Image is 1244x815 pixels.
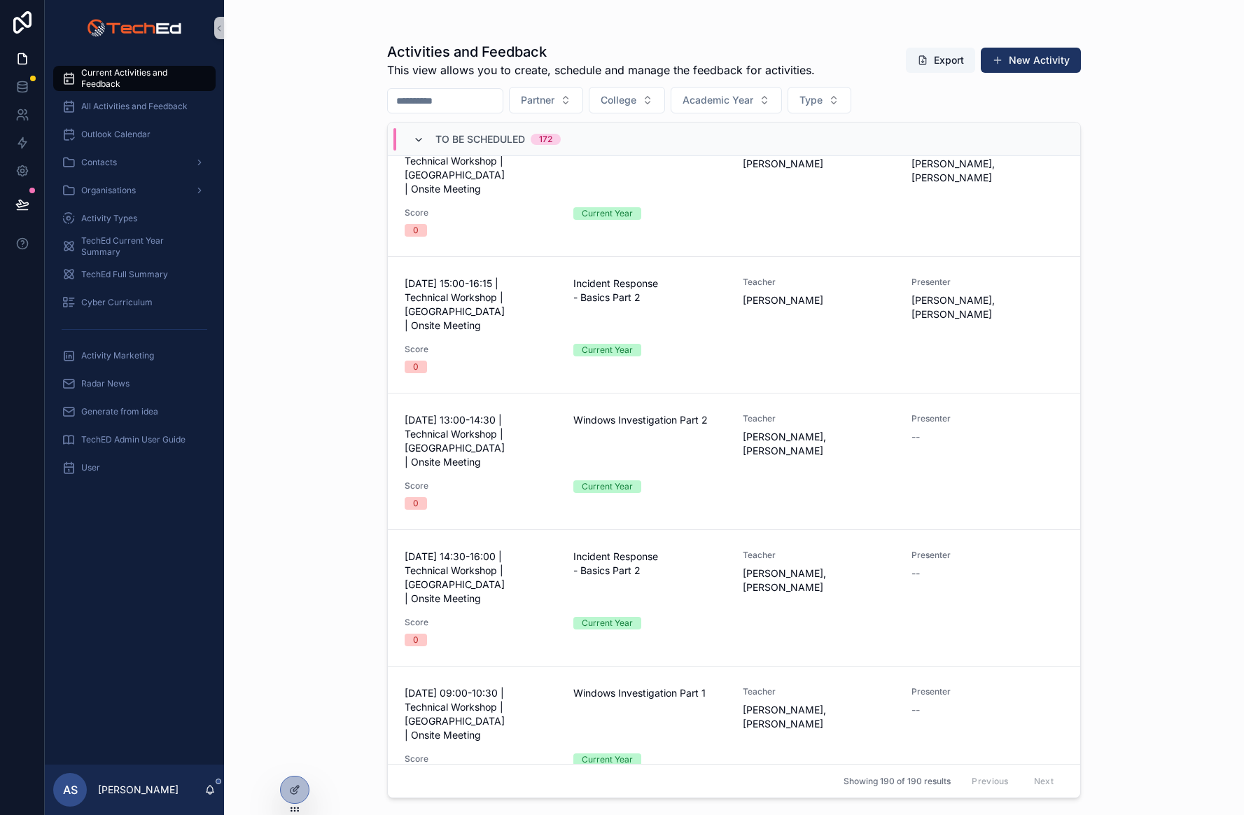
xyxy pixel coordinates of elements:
button: New Activity [981,48,1081,73]
div: 172 [539,134,552,145]
span: Organisations [81,185,136,196]
a: TechEd Current Year Summary [53,234,216,259]
span: [PERSON_NAME], [PERSON_NAME] [743,430,895,458]
span: Windows Investigation Part 1 [573,686,725,700]
button: Select Button [589,87,665,113]
span: Cyber Curriculum [81,297,153,308]
button: Select Button [509,87,583,113]
a: All Activities and Feedback [53,94,216,119]
span: Generate from idea [81,406,158,417]
span: Score [405,344,557,355]
a: Activity Marketing [53,343,216,368]
div: Current Year [582,207,633,220]
a: Cyber Curriculum [53,290,216,315]
a: TechEd Full Summary [53,262,216,287]
span: [PERSON_NAME], [PERSON_NAME] [743,703,895,731]
span: This view allows you to create, schedule and manage the feedback for activities. [387,62,815,78]
span: -- [911,430,920,444]
a: [DATE] 14:30-16:00 | Technical Workshop | [GEOGRAPHIC_DATA] | Onsite MeetingIncident Response - B... [388,529,1080,666]
span: Presenter [911,277,1063,288]
span: [DATE] 13:00-14:30 | Technical Workshop | [GEOGRAPHIC_DATA] | Onsite Meeting [405,413,557,469]
span: Presenter [911,550,1063,561]
span: Type [799,93,823,107]
span: Score [405,617,557,628]
a: Outlook Calendar [53,122,216,147]
a: [DATE] 13:00-14:30 | Technical Workshop | [GEOGRAPHIC_DATA] | Onsite MeetingWindows Investigation... [388,393,1080,529]
span: [PERSON_NAME], [PERSON_NAME] [911,157,1063,185]
div: 0 [413,497,419,510]
span: [PERSON_NAME] [743,157,895,171]
div: Current Year [582,753,633,766]
span: Contacts [81,157,117,168]
span: [PERSON_NAME], [PERSON_NAME] [911,293,1063,321]
span: Academic Year [683,93,753,107]
a: Organisations [53,178,216,203]
span: Current Activities and Feedback [81,67,202,90]
a: TechED Admin User Guide [53,427,216,452]
button: Select Button [788,87,851,113]
div: Current Year [582,617,633,629]
div: 0 [413,224,419,237]
a: Radar News [53,371,216,396]
a: Contacts [53,150,216,175]
span: Score [405,480,557,492]
span: Partner [521,93,554,107]
span: [DATE] 13:30-14:45 | Technical Workshop | [GEOGRAPHIC_DATA] | Onsite Meeting [405,140,557,196]
span: Presenter [911,686,1063,697]
div: 0 [413,361,419,373]
h1: Activities and Feedback [387,42,815,62]
span: TechED Admin User Guide [81,434,186,445]
div: scrollable content [45,56,224,765]
span: Incident Response - Basics Part 2 [573,550,725,578]
div: Current Year [582,344,633,356]
a: Generate from idea [53,399,216,424]
span: All Activities and Feedback [81,101,188,112]
span: Showing 190 of 190 results [844,776,951,787]
span: To Be Scheduled [435,132,525,146]
a: [DATE] 13:30-14:45 | Technical Workshop | [GEOGRAPHIC_DATA] | Onsite MeetingWindows Investigation... [388,120,1080,256]
span: Score [405,207,557,218]
button: Export [906,48,975,73]
span: [PERSON_NAME], [PERSON_NAME] [743,566,895,594]
span: Teacher [743,277,895,288]
a: Activity Types [53,206,216,231]
span: [PERSON_NAME] [743,293,895,307]
span: -- [911,566,920,580]
span: User [81,462,100,473]
span: Activity Marketing [81,350,154,361]
a: [DATE] 09:00-10:30 | Technical Workshop | [GEOGRAPHIC_DATA] | Onsite MeetingWindows Investigation... [388,666,1080,802]
span: Score [405,753,557,765]
span: TechEd Full Summary [81,269,168,280]
a: [DATE] 15:00-16:15 | Technical Workshop | [GEOGRAPHIC_DATA] | Onsite MeetingIncident Response - B... [388,256,1080,393]
span: [DATE] 15:00-16:15 | Technical Workshop | [GEOGRAPHIC_DATA] | Onsite Meeting [405,277,557,333]
span: Presenter [911,413,1063,424]
div: 0 [413,634,419,646]
span: Outlook Calendar [81,129,151,140]
a: Current Activities and Feedback [53,66,216,91]
span: [DATE] 14:30-16:00 | Technical Workshop | [GEOGRAPHIC_DATA] | Onsite Meeting [405,550,557,606]
p: [PERSON_NAME] [98,783,179,797]
button: Select Button [671,87,782,113]
span: College [601,93,636,107]
span: Teacher [743,550,895,561]
div: Current Year [582,480,633,493]
a: User [53,455,216,480]
span: TechEd Current Year Summary [81,235,202,258]
span: Windows Investigation Part 2 [573,413,725,427]
span: Incident Response - Basics Part 2 [573,277,725,305]
img: App logo [87,17,181,39]
span: [DATE] 09:00-10:30 | Technical Workshop | [GEOGRAPHIC_DATA] | Onsite Meeting [405,686,557,742]
span: Activity Types [81,213,137,224]
span: -- [911,703,920,717]
span: Teacher [743,686,895,697]
span: Teacher [743,413,895,424]
span: Radar News [81,378,130,389]
span: AS [63,781,78,798]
